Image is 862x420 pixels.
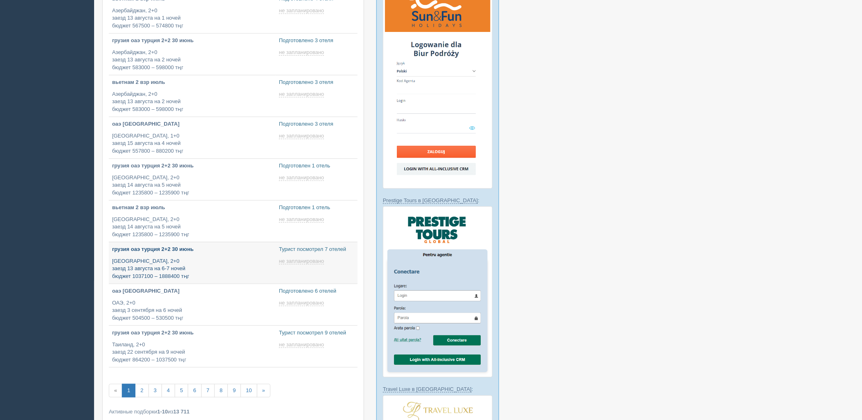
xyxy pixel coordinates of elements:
[112,79,272,86] p: вьетнам 2 взр июль
[112,204,272,212] p: вьетнам 2 взр июль
[279,216,326,223] a: не запланировано
[112,120,272,128] p: оаэ [GEOGRAPHIC_DATA]
[279,91,324,97] span: не запланировано
[279,341,324,348] span: не запланировано
[279,300,324,306] span: не запланировано
[175,384,188,397] a: 5
[279,258,326,264] a: не запланировано
[257,384,270,397] a: »
[241,384,257,397] a: 10
[201,384,215,397] a: 7
[279,258,324,264] span: не запланировано
[173,409,190,415] b: 13 711
[112,49,272,72] p: Азербайджан, 2+0 заезд 13 августа на 2 ночей бюджет 583000 – 598000 тңг
[109,242,276,284] a: грузия оаэ турция 2+2 30 июнь [GEOGRAPHIC_DATA], 2+0заезд 13 августа на 6-7 ночейбюджет 1037100 –...
[383,197,478,204] a: Prestige Tours в [GEOGRAPHIC_DATA]
[279,7,324,14] span: не запланировано
[188,384,201,397] a: 6
[279,120,354,128] p: Подготовлено 3 отеля
[383,385,493,393] p: :
[112,257,272,280] p: [GEOGRAPHIC_DATA], 2+0 заезд 13 августа на 6-7 ночей бюджет 1037100 – 1888400 тңг
[109,408,358,415] div: Активные подборки из
[383,196,493,204] p: :
[109,201,276,242] a: вьетнам 2 взр июль [GEOGRAPHIC_DATA], 2+0заезд 14 августа на 5 ночейбюджет 1235800 – 1235900 тңг
[279,49,324,56] span: не запланировано
[162,384,175,397] a: 4
[279,329,354,337] p: Турист посмотрел 9 отелей
[112,90,272,113] p: Азербайджан, 2+0 заезд 13 августа на 2 ночей бюджет 583000 – 598000 тңг
[109,384,122,397] span: «
[279,216,324,223] span: не запланировано
[112,37,272,45] p: грузия оаэ турция 2+2 30 июнь
[214,384,228,397] a: 8
[279,79,354,86] p: Подготовлено 3 отеля
[279,37,354,45] p: Подготовлено 3 отеля
[112,299,272,322] p: ОАЭ, 2+0 заезд 3 сентября на 6 ночей бюджет 504500 – 530500 тңг
[279,287,354,295] p: Подготовлено 6 отелей
[112,132,272,155] p: [GEOGRAPHIC_DATA], 1+0 заезд 15 августа на 4 ночей бюджет 557800 – 880200 тңг
[279,174,326,181] a: не запланировано
[279,91,326,97] a: не запланировано
[112,162,272,170] p: грузия оаэ турция 2+2 30 июнь
[279,162,354,170] p: Подготовлен 1 отель
[279,204,354,212] p: Подготовлен 1 отель
[112,216,272,239] p: [GEOGRAPHIC_DATA], 2+0 заезд 14 августа на 5 ночей бюджет 1235800 – 1235900 тңг
[279,49,326,56] a: не запланировано
[383,206,493,377] img: prestige-tours-login-via-crm-for-travel-agents.png
[112,287,272,295] p: оаэ [GEOGRAPHIC_DATA]
[112,329,272,337] p: грузия оаэ турция 2+2 30 июнь
[112,7,272,30] p: Азербайджан, 2+0 заезд 13 августа на 1 ночей бюджет 567500 – 574800 тңг
[122,384,135,397] a: 1
[279,133,324,139] span: не запланировано
[109,284,276,325] a: оаэ [GEOGRAPHIC_DATA] ОАЭ, 2+0заезд 3 сентября на 6 ночейбюджет 504500 – 530500 тңг
[383,386,472,393] a: Travel Luxe в [GEOGRAPHIC_DATA]
[279,246,354,253] p: Турист посмотрел 7 отелей
[279,174,324,181] span: не запланировано
[109,34,276,75] a: грузия оаэ турция 2+2 30 июнь Азербайджан, 2+0заезд 13 августа на 2 ночейбюджет 583000 – 598000 тңг
[157,409,168,415] b: 1-10
[109,326,276,367] a: грузия оаэ турция 2+2 30 июнь Таиланд, 2+0заезд 22 сентября на 9 ночейбюджет 864200 – 1037500 тңг
[112,246,272,253] p: грузия оаэ турция 2+2 30 июнь
[279,341,326,348] a: не запланировано
[109,159,276,200] a: грузия оаэ турция 2+2 30 июнь [GEOGRAPHIC_DATA], 2+0заезд 14 августа на 5 ночейбюджет 1235800 – 1...
[227,384,241,397] a: 9
[112,174,272,197] p: [GEOGRAPHIC_DATA], 2+0 заезд 14 августа на 5 ночей бюджет 1235800 – 1235900 тңг
[112,341,272,364] p: Таиланд, 2+0 заезд 22 сентября на 9 ночей бюджет 864200 – 1037500 тңг
[109,117,276,158] a: оаэ [GEOGRAPHIC_DATA] [GEOGRAPHIC_DATA], 1+0заезд 15 августа на 4 ночейбюджет 557800 – 880200 тңг
[279,133,326,139] a: не запланировано
[279,300,326,306] a: не запланировано
[279,7,326,14] a: не запланировано
[149,384,162,397] a: 3
[109,75,276,117] a: вьетнам 2 взр июль Азербайджан, 2+0заезд 13 августа на 2 ночейбюджет 583000 – 598000 тңг
[135,384,149,397] a: 2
